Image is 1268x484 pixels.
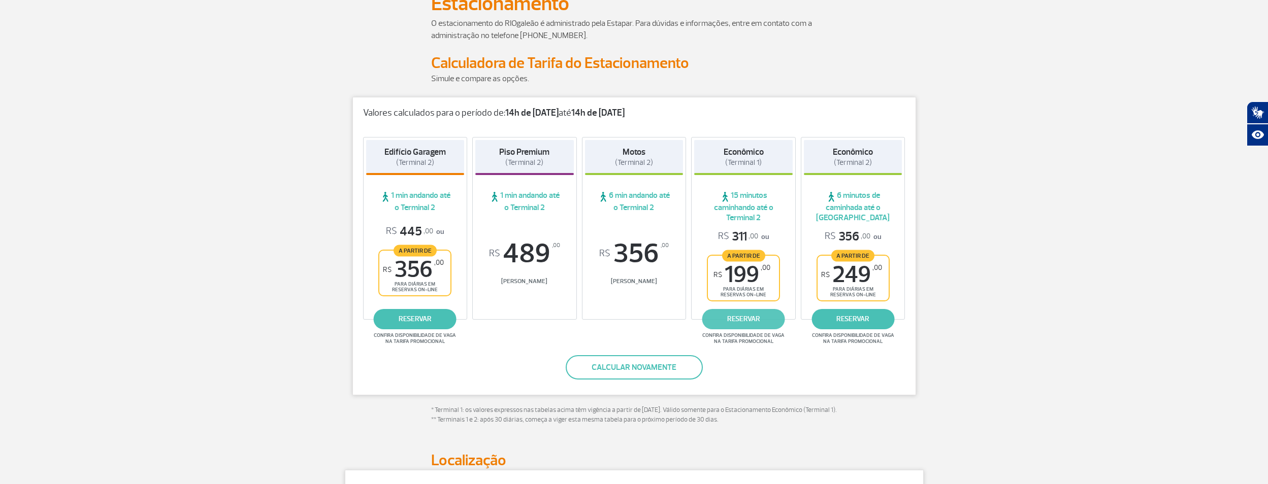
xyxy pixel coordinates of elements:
span: 445 [386,224,433,239]
span: 356 [383,258,444,281]
span: para diárias em reservas on-line [717,286,770,298]
sup: ,00 [434,258,444,267]
p: ou [386,224,444,239]
strong: Piso Premium [499,147,549,157]
span: 15 minutos caminhando até o Terminal 2 [694,190,793,223]
span: 6 min andando até o Terminal 2 [585,190,684,213]
span: (Terminal 2) [505,158,543,167]
strong: Motos [623,147,645,157]
span: 6 minutos de caminhada até o [GEOGRAPHIC_DATA] [804,190,902,223]
span: Confira disponibilidade de vaga na tarifa promocional [810,332,896,344]
h2: Calculadora de Tarifa do Estacionamento [431,54,837,73]
strong: Edifício Garagem [384,147,446,157]
span: 311 [718,229,758,245]
p: Simule e compare as opções. [431,73,837,85]
sup: R$ [599,248,610,259]
span: 489 [475,240,574,267]
a: reservar [811,309,894,329]
sup: ,00 [552,240,560,251]
p: ou [825,229,881,245]
span: A partir de [722,250,765,261]
button: Abrir tradutor de língua de sinais. [1247,101,1268,124]
span: para diárias em reservas on-line [388,281,442,293]
span: 199 [713,263,770,286]
p: Valores calculados para o período de: até [363,108,905,119]
strong: 14h de [DATE] [505,107,559,119]
span: A partir de [831,250,874,261]
sup: ,00 [872,263,882,272]
button: Calcular novamente [566,355,703,379]
span: 356 [825,229,870,245]
span: 249 [821,263,882,286]
h2: Localização [431,451,837,470]
span: 1 min andando até o Terminal 2 [366,190,465,213]
span: 1 min andando até o Terminal 2 [475,190,574,213]
span: (Terminal 2) [834,158,872,167]
span: 356 [585,240,684,267]
span: (Terminal 2) [615,158,653,167]
p: * Terminal 1: os valores expressos nas tabelas acima têm vigência a partir de [DATE]. Válido some... [431,405,837,425]
span: Confira disponibilidade de vaga na tarifa promocional [701,332,786,344]
sup: ,00 [761,263,770,272]
strong: Econômico [833,147,873,157]
p: O estacionamento do RIOgaleão é administrado pela Estapar. Para dúvidas e informações, entre em c... [431,17,837,42]
span: [PERSON_NAME] [475,278,574,285]
sup: R$ [383,265,392,274]
strong: 14h de [DATE] [571,107,625,119]
span: (Terminal 1) [725,158,762,167]
sup: R$ [489,248,500,259]
span: [PERSON_NAME] [585,278,684,285]
p: ou [718,229,769,245]
span: Confira disponibilidade de vaga na tarifa promocional [372,332,458,344]
a: reservar [702,309,785,329]
sup: R$ [821,270,830,279]
button: Abrir recursos assistivos. [1247,124,1268,146]
span: A partir de [394,245,437,256]
span: para diárias em reservas on-line [826,286,880,298]
sup: ,00 [661,240,669,251]
span: (Terminal 2) [396,158,434,167]
strong: Econômico [724,147,764,157]
sup: R$ [713,270,722,279]
div: Plugin de acessibilidade da Hand Talk. [1247,101,1268,146]
a: reservar [374,309,457,329]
